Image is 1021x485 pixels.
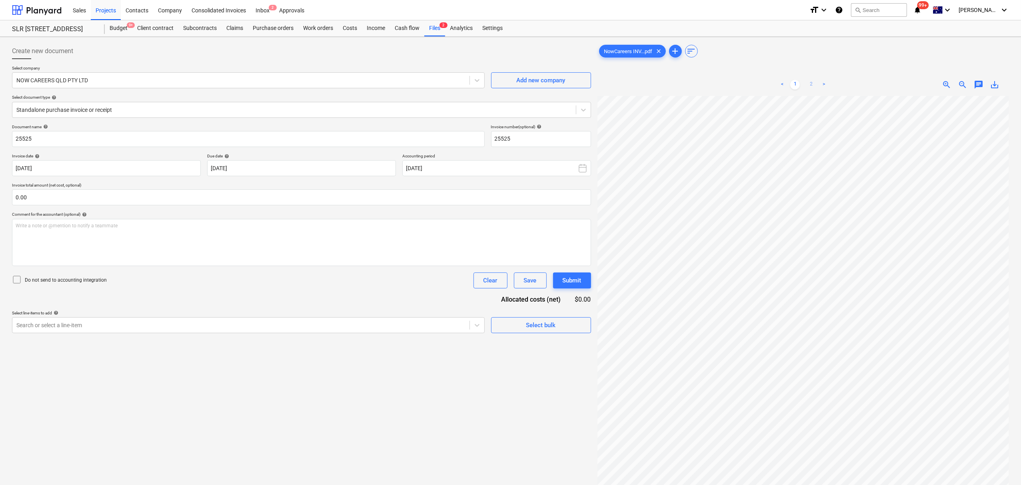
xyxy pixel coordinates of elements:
[524,275,537,286] div: Save
[806,80,816,89] a: Page 2
[913,5,921,15] i: notifications
[809,5,819,15] i: format_size
[178,20,222,36] a: Subcontracts
[12,66,485,72] p: Select company
[12,212,591,217] div: Comment for the accountant (optional)
[222,20,248,36] a: Claims
[491,317,591,333] button: Select bulk
[491,72,591,88] button: Add new company
[851,3,907,17] button: Search
[12,160,201,176] input: Invoice date not specified
[207,160,396,176] input: Due date not specified
[362,20,390,36] a: Income
[514,272,547,288] button: Save
[12,131,485,147] input: Document name
[402,160,591,176] button: [DATE]
[50,95,56,100] span: help
[790,80,800,89] a: Page 1 is your current page
[12,25,95,34] div: SLR [STREET_ADDRESS]
[990,80,999,89] span: save_alt
[127,22,135,28] span: 9+
[402,153,591,160] p: Accounting period
[269,5,277,10] span: 2
[424,20,445,36] a: Files2
[835,5,843,15] i: Knowledge base
[248,20,298,36] a: Purchase orders
[487,295,573,304] div: Allocated costs (net)
[440,22,448,28] span: 2
[12,189,591,205] input: Invoice total amount (net cost, optional)
[445,20,478,36] a: Analytics
[819,80,829,89] a: Next page
[491,124,591,129] div: Invoice number (optional)
[478,20,508,36] a: Settings
[12,183,591,189] p: Invoice total amount (net cost, optional)
[390,20,424,36] a: Cash flow
[12,46,73,56] span: Create new document
[517,75,565,85] div: Add new company
[474,272,508,288] button: Clear
[484,275,498,286] div: Clear
[491,131,591,147] input: Invoice number
[535,124,542,129] span: help
[958,80,967,89] span: zoom_out
[207,153,396,159] div: Due date
[25,277,107,284] p: Do not send to accounting integration
[12,310,485,316] div: Select line-items to add
[553,272,591,288] button: Submit
[33,154,40,159] span: help
[298,20,338,36] a: Work orders
[132,20,178,36] a: Client contract
[105,20,132,36] div: Budget
[777,80,787,89] a: Previous page
[959,7,999,13] span: [PERSON_NAME]
[942,80,951,89] span: zoom_in
[526,320,556,330] div: Select bulk
[105,20,132,36] a: Budget9+
[687,46,696,56] span: sort
[12,124,485,129] div: Document name
[599,45,666,58] div: NowCareers INV...pdf
[855,7,861,13] span: search
[80,212,87,217] span: help
[917,1,929,9] span: 99+
[12,95,591,100] div: Select document type
[599,48,657,54] span: NowCareers INV...pdf
[12,153,201,159] div: Invoice date
[52,310,58,315] span: help
[819,5,829,15] i: keyboard_arrow_down
[999,5,1009,15] i: keyboard_arrow_down
[654,46,664,56] span: clear
[223,154,229,159] span: help
[424,20,445,36] div: Files
[943,5,952,15] i: keyboard_arrow_down
[974,80,983,89] span: chat
[573,295,591,304] div: $0.00
[42,124,48,129] span: help
[563,275,581,286] div: Submit
[671,46,680,56] span: add
[338,20,362,36] a: Costs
